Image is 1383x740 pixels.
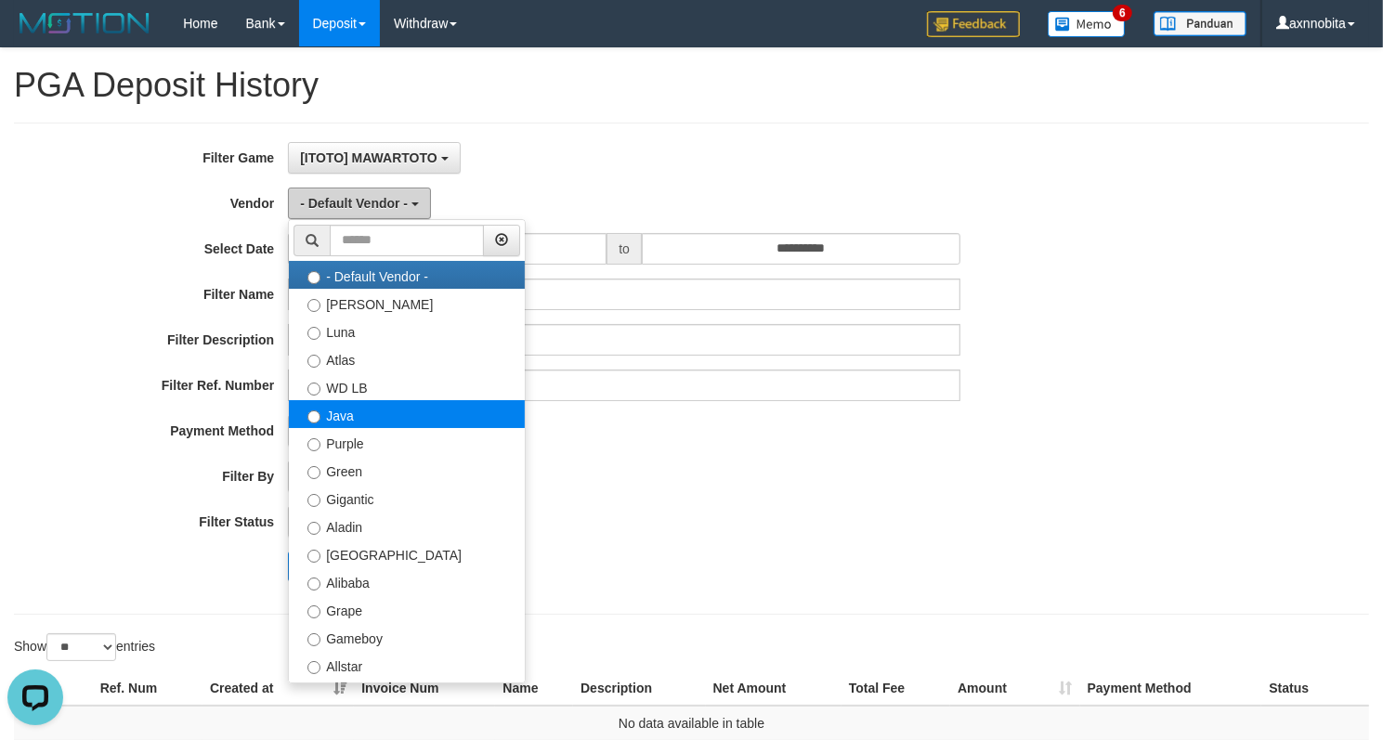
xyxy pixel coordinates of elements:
label: - Default Vendor - [289,261,525,289]
img: Feedback.jpg [927,11,1020,37]
input: Atlas [307,355,320,368]
th: Ref. Num [93,671,202,706]
label: Gigantic [289,484,525,512]
input: [GEOGRAPHIC_DATA] [307,550,320,563]
input: Java [307,410,320,423]
img: MOTION_logo.png [14,9,155,37]
label: Alibaba [289,567,525,595]
img: Button%20Memo.svg [1048,11,1126,37]
label: Xtr [289,679,525,707]
select: Showentries [46,633,116,661]
input: Allstar [307,661,320,674]
label: Aladin [289,512,525,539]
input: Alibaba [307,578,320,591]
span: - Default Vendor - [300,196,408,211]
span: [ITOTO] MAWARTOTO [300,150,437,165]
label: Green [289,456,525,484]
label: Purple [289,428,525,456]
input: Luna [307,327,320,340]
span: to [607,233,642,265]
th: Name [495,671,573,706]
button: Open LiveChat chat widget [7,7,63,63]
th: Created at: activate to sort column ascending [202,671,354,706]
label: Show entries [14,633,155,661]
input: Green [307,466,320,479]
input: Gigantic [307,494,320,507]
th: Amount: activate to sort column ascending [950,671,1080,706]
label: Grape [289,595,525,623]
input: Aladin [307,522,320,535]
input: Grape [307,605,320,618]
input: [PERSON_NAME] [307,299,320,312]
input: - Default Vendor - [307,271,320,284]
input: Gameboy [307,633,320,646]
input: WD LB [307,383,320,396]
th: Payment Method [1080,671,1262,706]
h1: PGA Deposit History [14,67,1369,104]
button: [ITOTO] MAWARTOTO [288,142,460,174]
th: Description [573,671,706,706]
label: Gameboy [289,623,525,651]
label: [PERSON_NAME] [289,289,525,317]
th: Status [1261,671,1369,706]
th: Total Fee [842,671,950,706]
label: WD LB [289,372,525,400]
label: [GEOGRAPHIC_DATA] [289,539,525,567]
button: - Default Vendor - [288,188,431,219]
img: panduan.png [1154,11,1246,36]
span: 6 [1113,5,1132,21]
label: Luna [289,317,525,344]
label: Atlas [289,344,525,372]
label: Java [289,400,525,428]
input: Purple [307,438,320,451]
th: Net Amount [706,671,842,706]
label: Allstar [289,651,525,679]
th: Invoice Num [354,671,495,706]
